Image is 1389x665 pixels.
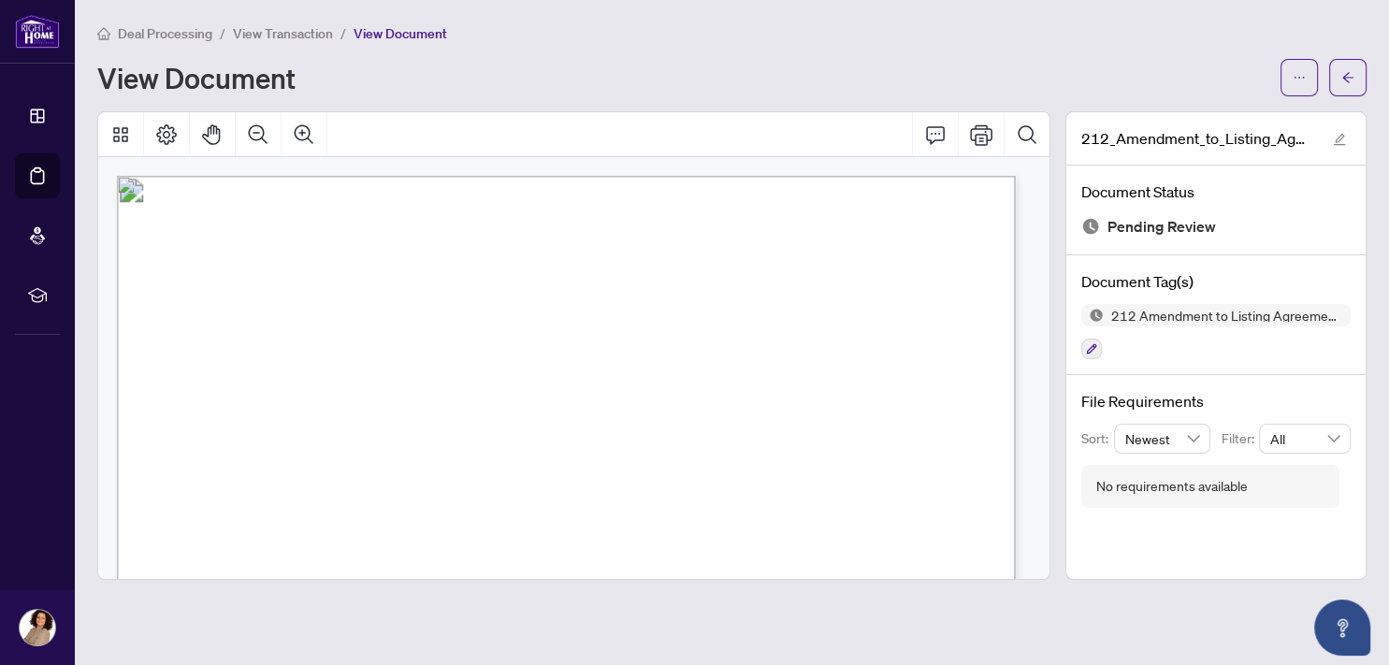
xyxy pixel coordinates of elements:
[118,25,212,42] span: Deal Processing
[1081,390,1351,412] h4: File Requirements
[220,22,225,44] li: /
[1081,127,1315,150] span: 212_Amendment_to_Listing_Agmt_-_Authority_to_Offer_for_Lease_-_Price_-_B_-_PropTx-[PERSON_NAME]-1...
[1096,476,1248,497] div: No requirements available
[354,25,447,42] span: View Document
[97,63,296,93] h1: View Document
[1107,214,1216,239] span: Pending Review
[1081,428,1114,449] p: Sort:
[233,25,333,42] span: View Transaction
[1081,217,1100,236] img: Document Status
[1341,71,1354,84] span: arrow-left
[1104,309,1351,322] span: 212 Amendment to Listing Agreement - Authority to Offer for Lease Price Change/Extension/Amendmen...
[15,14,60,49] img: logo
[1270,425,1339,453] span: All
[1314,600,1370,656] button: Open asap
[97,27,110,40] span: home
[340,22,346,44] li: /
[1293,71,1306,84] span: ellipsis
[1333,133,1346,146] span: edit
[1081,181,1351,203] h4: Document Status
[20,610,55,645] img: Profile Icon
[1081,270,1351,293] h4: Document Tag(s)
[1081,304,1104,326] img: Status Icon
[1125,425,1200,453] span: Newest
[1222,428,1259,449] p: Filter:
